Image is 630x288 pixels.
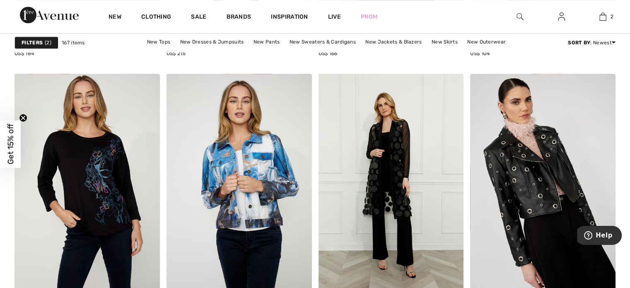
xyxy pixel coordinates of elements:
a: Clothing [141,13,171,22]
a: New Dresses & Jumpsuits [176,36,248,47]
a: New Sweaters & Cardigans [285,36,360,47]
a: New Outerwear [463,36,510,47]
strong: Filters [22,39,43,46]
img: search the website [517,12,524,22]
a: New [109,13,121,22]
a: Sale [191,13,206,22]
span: US$ 215 [167,51,186,56]
a: New Jackets & Blazers [361,36,426,47]
a: Prom [361,12,377,21]
span: Inspiration [271,13,308,22]
a: Brands [227,13,251,22]
div: : Newest [568,39,616,46]
img: My Bag [599,12,606,22]
a: Sign In [551,12,572,22]
img: My Info [558,12,565,22]
strong: Sort By [568,40,590,46]
span: US$ 166 [319,51,338,56]
span: Get 15% off [6,124,15,165]
a: New Skirts [427,36,462,47]
span: 2 [611,13,613,20]
img: 1ère Avenue [20,7,79,23]
span: 167 items [62,39,85,46]
a: New Tops [143,36,174,47]
button: Close teaser [19,114,27,122]
span: 2 [45,39,51,46]
a: Live [328,12,341,21]
iframe: Opens a widget where you can find more information [577,226,622,247]
span: US$ 184 [14,51,34,56]
span: US$ 104 [470,51,490,56]
a: New Pants [249,36,284,47]
a: 2 [582,12,623,22]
